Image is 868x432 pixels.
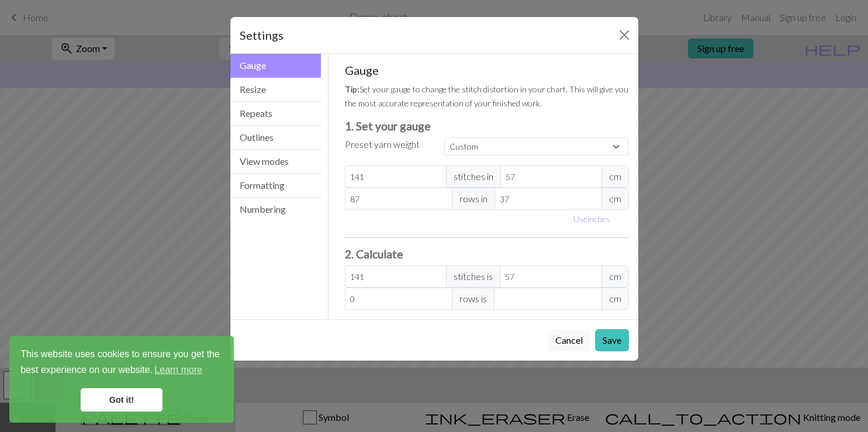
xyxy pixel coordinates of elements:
h5: Settings [240,26,283,44]
span: This website uses cookies to ensure you get the best experience on our website. [20,347,223,379]
small: Set your gauge to change the stitch distortion in your chart. This will give you the most accurat... [345,84,628,108]
strong: Tip: [345,84,359,94]
h3: 1. Set your gauge [345,119,629,133]
h3: 2. Calculate [345,247,629,261]
div: cookieconsent [9,336,234,423]
button: View modes [230,150,321,174]
h5: Gauge [345,63,629,77]
button: Outlines [230,126,321,150]
label: Preset yarn weight [345,137,420,151]
button: Cancel [548,329,590,351]
span: cm [601,265,629,288]
span: cm [601,288,629,310]
button: Formatting [230,174,321,198]
button: Close [615,26,634,44]
a: learn more about cookies [153,361,204,379]
button: Resize [230,78,321,102]
span: cm [601,188,629,210]
button: Numbering [230,198,321,221]
span: cm [601,165,629,188]
span: stitches is [446,265,500,288]
button: Save [595,329,629,351]
button: Repeats [230,102,321,126]
span: stitches in [446,165,501,188]
span: rows is [452,288,494,310]
span: rows in [452,188,495,210]
button: Useinches [568,210,615,228]
a: dismiss cookie message [81,388,162,412]
button: Gauge [230,54,321,78]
